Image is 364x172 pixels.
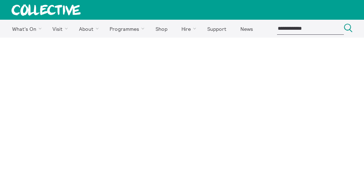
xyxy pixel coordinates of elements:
[234,20,259,38] a: News
[201,20,232,38] a: Support
[46,20,72,38] a: Visit
[103,20,148,38] a: Programmes
[73,20,102,38] a: About
[149,20,174,38] a: Shop
[6,20,45,38] a: What's On
[175,20,200,38] a: Hire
